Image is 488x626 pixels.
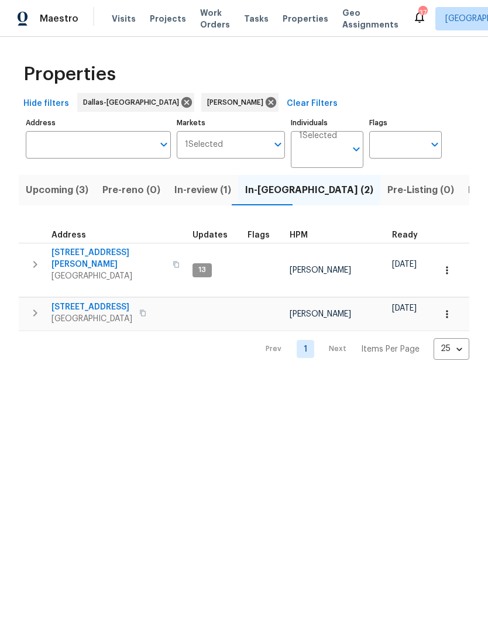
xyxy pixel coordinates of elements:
span: Projects [150,13,186,25]
div: Earliest renovation start date (first business day after COE or Checkout) [392,231,428,239]
label: Flags [369,119,442,126]
span: Properties [283,13,328,25]
label: Address [26,119,171,126]
button: Hide filters [19,93,74,115]
span: Pre-reno (0) [102,182,160,198]
span: 1 Selected [299,131,337,141]
span: Updates [193,231,228,239]
span: Visits [112,13,136,25]
span: Upcoming (3) [26,182,88,198]
span: 13 [194,265,211,275]
button: Open [156,136,172,153]
button: Clear Filters [282,93,342,115]
div: Dallas-[GEOGRAPHIC_DATA] [77,93,194,112]
span: Hide filters [23,97,69,111]
span: Ready [392,231,418,239]
div: 25 [434,333,469,364]
div: 37 [418,7,427,19]
span: Clear Filters [287,97,338,111]
span: Tasks [244,15,269,23]
span: [DATE] [392,260,417,269]
span: [STREET_ADDRESS][PERSON_NAME] [51,247,166,270]
span: [PERSON_NAME] [290,310,351,318]
button: Open [270,136,286,153]
span: In-review (1) [174,182,231,198]
span: [GEOGRAPHIC_DATA] [51,313,132,325]
label: Individuals [291,119,363,126]
span: Flags [248,231,270,239]
button: Open [427,136,443,153]
a: Goto page 1 [297,340,314,358]
span: Maestro [40,13,78,25]
span: Work Orders [200,7,230,30]
span: [PERSON_NAME] [290,266,351,274]
div: [PERSON_NAME] [201,93,279,112]
span: [GEOGRAPHIC_DATA] [51,270,166,282]
span: Geo Assignments [342,7,398,30]
span: [PERSON_NAME] [207,97,268,108]
span: Address [51,231,86,239]
span: Dallas-[GEOGRAPHIC_DATA] [83,97,184,108]
label: Markets [177,119,286,126]
span: Properties [23,68,116,80]
span: 1 Selected [185,140,223,150]
span: Pre-Listing (0) [387,182,454,198]
p: Items Per Page [361,343,420,355]
span: In-[GEOGRAPHIC_DATA] (2) [245,182,373,198]
span: HPM [290,231,308,239]
button: Open [348,141,365,157]
span: [DATE] [392,304,417,312]
nav: Pagination Navigation [255,338,469,360]
span: [STREET_ADDRESS] [51,301,132,313]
